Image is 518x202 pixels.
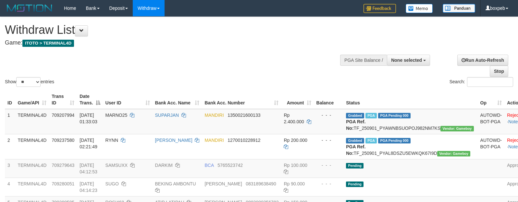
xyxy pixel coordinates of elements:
[105,181,119,186] span: SUGO
[378,138,411,143] span: PGA Pending
[15,159,49,178] td: TERMINAL4D
[387,55,430,66] button: None selected
[228,113,260,118] span: Copy 1350021600133 to clipboard
[204,138,224,143] span: MANDIRI
[346,144,365,156] b: PGA Ref. No:
[443,4,475,13] img: panduan.png
[16,77,41,87] select: Showentries
[316,137,341,143] div: - - -
[478,134,505,159] td: AUTOWD-BOT-PGA
[284,181,305,186] span: Rp 90.000
[15,178,49,196] td: TERMINAL4D
[406,4,433,13] img: Button%20Memo.svg
[15,90,49,109] th: Game/API: activate to sort column ascending
[346,163,364,168] span: Pending
[204,113,224,118] span: MANDIRI
[5,23,339,36] h1: Withdraw List
[364,4,396,13] img: Feedback.jpg
[202,90,281,109] th: Bank Acc. Number: activate to sort column ascending
[346,113,364,118] span: Grabbed
[80,113,97,124] span: [DATE] 01:33:03
[5,109,15,134] td: 1
[5,3,54,13] img: MOTION_logo.png
[440,126,474,131] span: Vendor URL: https://payment21.1velocity.biz
[155,113,179,118] a: SUPARJAN
[5,90,15,109] th: ID
[284,113,304,124] span: Rp 2.400.000
[103,90,153,109] th: User ID: activate to sort column ascending
[49,90,77,109] th: Trans ID: activate to sort column ascending
[5,40,339,46] h4: Game:
[346,119,365,131] b: PGA Ref. No:
[80,138,97,149] span: [DATE] 02:21:49
[343,109,477,134] td: TF_250901_PYAWNBSUOPOJ982NM7KS
[490,66,508,77] a: Stop
[508,119,518,124] a: Note
[478,90,505,109] th: Op: activate to sort column ascending
[204,163,214,168] span: BCA
[450,77,513,87] label: Search:
[52,113,74,118] span: 709207994
[228,138,260,143] span: Copy 1270010228912 to clipboard
[284,163,307,168] span: Rp 100.000
[155,163,173,168] a: DARKIM
[52,163,74,168] span: 709279643
[316,181,341,187] div: - - -
[5,159,15,178] td: 3
[467,77,513,87] input: Search:
[105,138,118,143] span: RYNN
[365,113,377,118] span: Marked by boxmaster
[22,40,74,47] span: ITOTO > TERMINAL4D
[52,138,74,143] span: 709237580
[105,163,128,168] span: SAMSUXX
[52,181,74,186] span: 709280051
[77,90,103,109] th: Date Trans.: activate to sort column descending
[478,109,505,134] td: AUTOWD-BOT-PGA
[153,90,202,109] th: Bank Acc. Name: activate to sort column ascending
[80,163,97,174] span: [DATE] 04:12:53
[316,162,341,168] div: - - -
[5,134,15,159] td: 2
[391,58,422,63] span: None selected
[284,138,307,143] span: Rp 200.000
[15,109,49,134] td: TERMINAL4D
[5,77,54,87] label: Show entries
[155,138,192,143] a: [PERSON_NAME]
[365,138,377,143] span: Marked by boxmaster
[314,90,344,109] th: Balance
[204,181,242,186] span: [PERSON_NAME]
[346,138,364,143] span: Grabbed
[343,90,477,109] th: Status
[155,181,196,186] a: BEKING AMBONTU
[340,55,387,66] div: PGA Site Balance /
[508,144,518,149] a: Note
[457,55,508,66] a: Run Auto-Refresh
[80,181,97,193] span: [DATE] 04:14:23
[105,113,128,118] span: MARNO25
[217,163,243,168] span: Copy 5765523742 to clipboard
[281,90,314,109] th: Amount: activate to sort column ascending
[437,151,470,156] span: Vendor URL: https://payment21.1velocity.biz
[316,112,341,118] div: - - -
[246,181,276,186] span: Copy 083189638490 to clipboard
[378,113,411,118] span: PGA Pending
[346,182,364,187] span: Pending
[343,134,477,159] td: TF_250901_PYAL8DSZU5EWKQK67I9D
[15,134,49,159] td: TERMINAL4D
